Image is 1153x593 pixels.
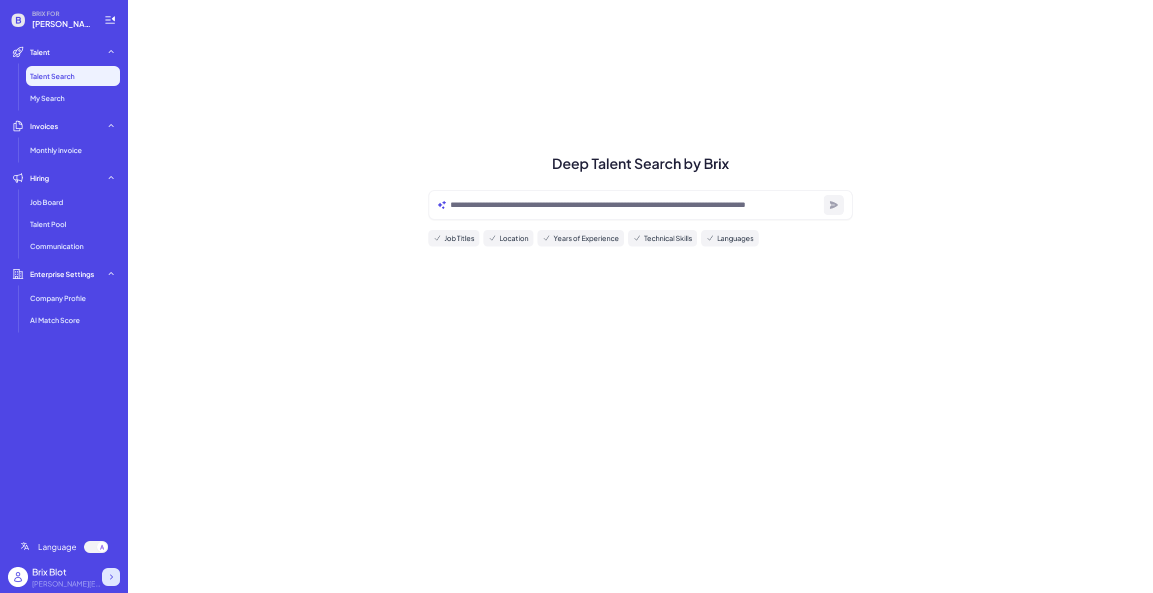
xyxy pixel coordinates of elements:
[416,153,865,174] h1: Deep Talent Search by Brix
[30,293,86,303] span: Company Profile
[30,71,75,81] span: Talent Search
[444,233,474,243] span: Job Titles
[30,93,65,103] span: My Search
[30,145,82,155] span: Monthly invoice
[32,18,92,30] span: blake@joinbrix.com
[38,541,77,553] span: Language
[30,47,50,57] span: Talent
[30,197,63,207] span: Job Board
[32,10,92,18] span: BRIX FOR
[717,233,754,243] span: Languages
[32,565,102,578] div: Brix Blot
[30,121,58,131] span: Invoices
[30,241,84,251] span: Communication
[644,233,692,243] span: Technical Skills
[32,578,102,589] div: blake@joinbrix.com
[30,219,66,229] span: Talent Pool
[30,315,80,325] span: AI Match Score
[553,233,619,243] span: Years of Experience
[499,233,528,243] span: Location
[30,269,94,279] span: Enterprise Settings
[8,567,28,587] img: user_logo.png
[30,173,49,183] span: Hiring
